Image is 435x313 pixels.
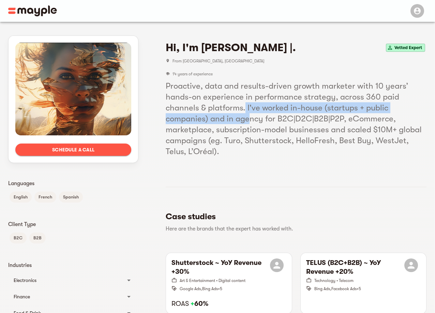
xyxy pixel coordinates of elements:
span: Bing Ads [202,286,218,291]
span: B2B [29,234,46,242]
div: Finance [8,288,138,305]
span: + 5 [218,286,222,291]
button: Schedule a call [15,144,131,156]
span: + 5 [357,286,361,291]
p: Client Type [8,220,138,228]
span: 14 years of experience [172,72,213,76]
span: B2C [10,234,27,242]
strong: 60% [191,300,208,308]
h5: Case studies [166,211,421,222]
span: Bing Ads , [314,286,331,291]
span: Facebook Ads [331,286,357,291]
h6: Shutterstock ~ YoY Revenue +30% [171,258,270,276]
span: From [GEOGRAPHIC_DATA], [GEOGRAPHIC_DATA] [172,59,426,63]
div: Finance [14,293,121,301]
span: Google Ads , [180,286,202,291]
p: Here are the brands that the expert has worked with. [166,225,421,233]
span: Vetted Expert [392,44,425,52]
span: Spanish [59,193,83,201]
span: French [34,193,56,201]
p: Industries [8,261,138,269]
div: Electronics [8,272,138,288]
h4: Hi, I'm [PERSON_NAME] |. [166,41,296,55]
h6: TELUS (B2C+B2B) ~ YoY Revenue +20% [306,258,404,276]
span: Art & Entertainment • Digital content [180,278,245,283]
h5: Proactive, data and results-driven growth marketer with 10 years’ hands-on experience in performa... [166,80,426,157]
span: Technology • Telecom [314,278,354,283]
span: English [10,193,32,201]
span: Menu [406,8,427,13]
span: Schedule a call [21,146,126,154]
div: Electronics [14,276,121,284]
img: Main logo [8,5,57,16]
p: Languages [8,179,138,188]
span: + [191,300,194,308]
h6: ROAS [171,299,286,308]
